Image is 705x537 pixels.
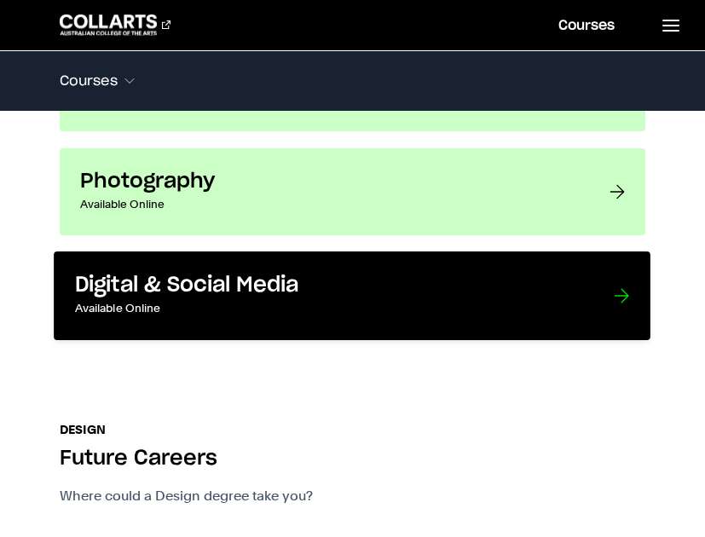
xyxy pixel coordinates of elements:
h3: Digital & Social Media [75,272,580,298]
h3: Photography [80,169,575,194]
a: Photography Available Online [60,148,644,235]
a: Digital & Social Media Available Online [54,251,650,339]
p: Available Online [80,194,575,215]
p: Available Online [75,298,580,319]
p: Design [60,421,106,438]
span: Courses [60,73,118,89]
button: Courses [60,63,644,99]
h2: Future Careers [60,445,217,472]
div: Go to homepage [60,14,170,35]
p: Where could a Design degree take you? [60,486,313,506]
